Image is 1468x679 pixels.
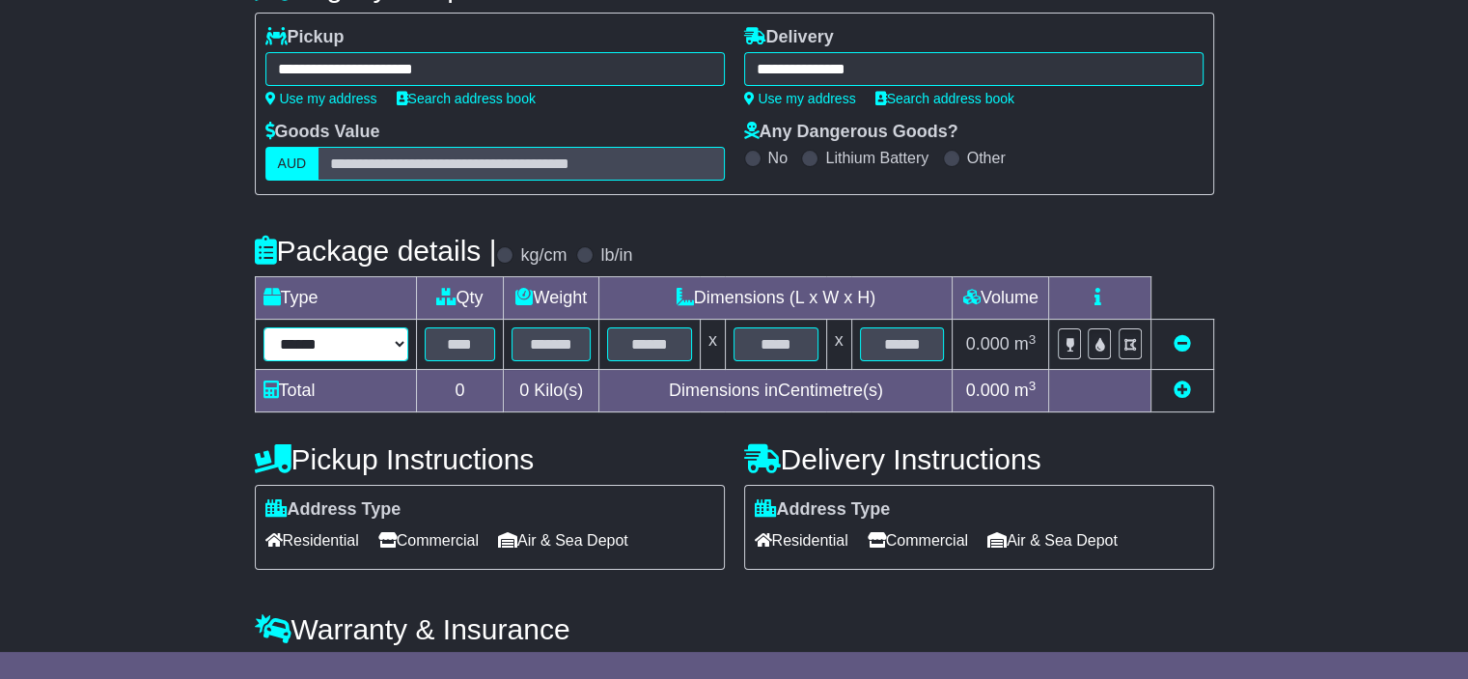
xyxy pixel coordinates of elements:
[599,277,953,320] td: Dimensions (L x W x H)
[755,525,848,555] span: Residential
[768,149,788,167] label: No
[1014,334,1037,354] span: m
[519,381,529,400] span: 0
[600,245,632,267] label: lb/in
[265,91,377,106] a: Use my address
[875,91,1014,106] a: Search address book
[1174,334,1191,354] a: Remove this item
[504,370,599,412] td: Kilo(s)
[397,91,536,106] a: Search address book
[1014,381,1037,400] span: m
[825,149,928,167] label: Lithium Battery
[1174,381,1191,400] a: Add new item
[966,381,1010,400] span: 0.000
[744,91,856,106] a: Use my address
[255,235,497,267] h4: Package details |
[255,613,1214,645] h4: Warranty & Insurance
[599,370,953,412] td: Dimensions in Centimetre(s)
[744,122,958,143] label: Any Dangerous Goods?
[755,499,891,521] label: Address Type
[498,525,628,555] span: Air & Sea Depot
[744,443,1214,475] h4: Delivery Instructions
[378,525,479,555] span: Commercial
[265,27,345,48] label: Pickup
[1029,332,1037,347] sup: 3
[826,320,851,370] td: x
[265,499,402,521] label: Address Type
[700,320,725,370] td: x
[265,122,380,143] label: Goods Value
[967,149,1006,167] label: Other
[744,27,834,48] label: Delivery
[868,525,968,555] span: Commercial
[265,525,359,555] span: Residential
[416,277,504,320] td: Qty
[987,525,1118,555] span: Air & Sea Depot
[265,147,319,181] label: AUD
[953,277,1049,320] td: Volume
[255,370,416,412] td: Total
[1029,379,1037,393] sup: 3
[504,277,599,320] td: Weight
[966,334,1010,354] span: 0.000
[255,277,416,320] td: Type
[255,443,725,475] h4: Pickup Instructions
[416,370,504,412] td: 0
[520,245,567,267] label: kg/cm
